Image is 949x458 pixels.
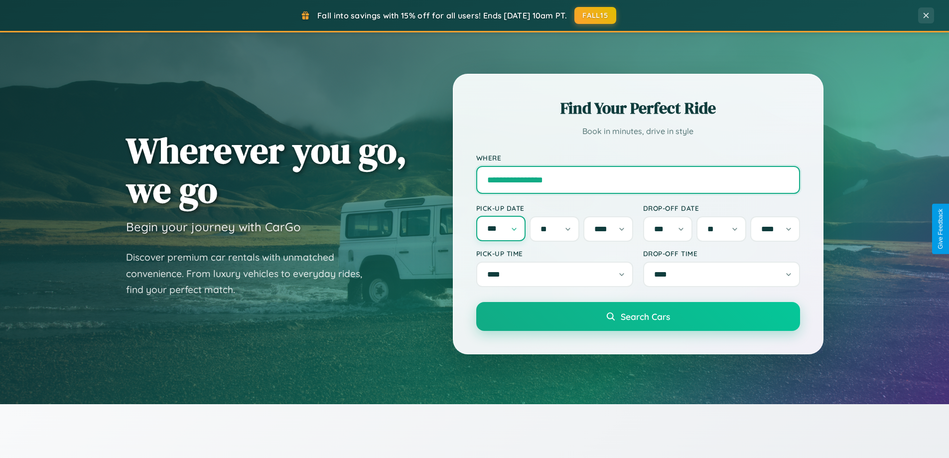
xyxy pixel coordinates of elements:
[476,124,800,139] p: Book in minutes, drive in style
[643,249,800,258] label: Drop-off Time
[476,302,800,331] button: Search Cars
[317,10,567,20] span: Fall into savings with 15% off for all users! Ends [DATE] 10am PT.
[574,7,616,24] button: FALL15
[126,219,301,234] h3: Begin your journey with CarGo
[937,209,944,249] div: Give Feedback
[476,97,800,119] h2: Find Your Perfect Ride
[126,249,375,298] p: Discover premium car rentals with unmatched convenience. From luxury vehicles to everyday rides, ...
[476,204,633,212] label: Pick-up Date
[621,311,670,322] span: Search Cars
[126,131,407,209] h1: Wherever you go, we go
[476,153,800,162] label: Where
[476,249,633,258] label: Pick-up Time
[643,204,800,212] label: Drop-off Date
